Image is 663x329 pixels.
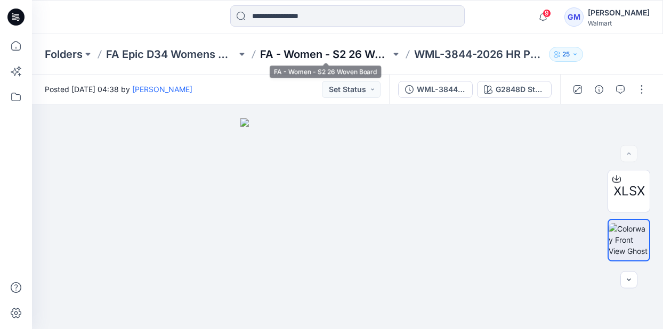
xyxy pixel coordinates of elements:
[45,47,83,62] a: Folders
[414,47,545,62] p: WML-3844-2026 HR Patch Pocket (New Sailor Short)
[543,9,551,18] span: 9
[132,85,192,94] a: [PERSON_NAME]
[588,6,650,19] div: [PERSON_NAME]
[562,48,570,60] p: 25
[588,19,650,27] div: Walmart
[240,118,455,329] img: eyJhbGciOiJIUzI1NiIsImtpZCI6IjAiLCJzbHQiOiJzZXMiLCJ0eXAiOiJKV1QifQ.eyJkYXRhIjp7InR5cGUiOiJzdG9yYW...
[564,7,584,27] div: GM
[477,81,552,98] button: G2848D Stripe
[549,47,583,62] button: 25
[609,223,649,257] img: Colorway Front View Ghost
[496,84,545,95] div: G2848D Stripe
[398,81,473,98] button: WML-3844-2026 HR Patch Pocket (New Sailor Short)_Full Colorway
[591,81,608,98] button: Details
[613,182,645,201] span: XLSX
[417,84,466,95] div: WML-3844-2026 HR Patch Pocket (New Sailor Short)_Full Colorway
[106,47,237,62] a: FA Epic D34 Womens Woven
[45,84,192,95] span: Posted [DATE] 04:38 by
[260,47,391,62] a: FA - Women - S2 26 Woven Board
